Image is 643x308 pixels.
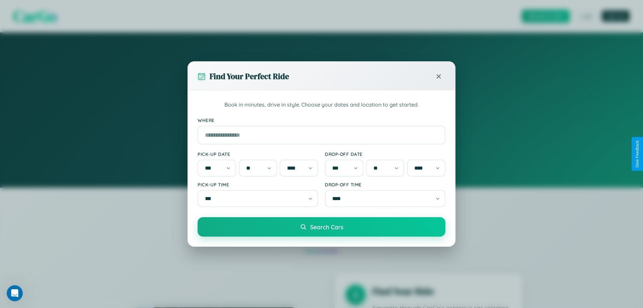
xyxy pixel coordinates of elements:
label: Pick-up Time [198,182,318,187]
label: Drop-off Time [325,182,445,187]
button: Search Cars [198,217,445,237]
span: Search Cars [310,223,343,231]
label: Where [198,117,445,123]
label: Pick-up Date [198,151,318,157]
p: Book in minutes, drive in style. Choose your dates and location to get started. [198,101,445,109]
h3: Find Your Perfect Ride [210,71,289,82]
label: Drop-off Date [325,151,445,157]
